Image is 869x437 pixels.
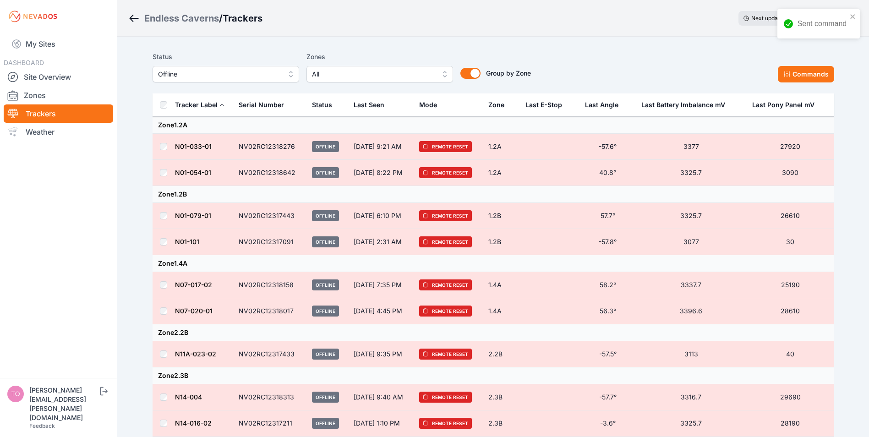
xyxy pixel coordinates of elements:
td: Zone 1.2A [153,117,834,134]
a: N01-101 [175,238,199,246]
td: NV02RC12317211 [233,410,306,437]
td: Zone 2.2B [153,324,834,341]
td: 3396.6 [636,298,747,324]
div: [PERSON_NAME][EMAIL_ADDRESS][PERSON_NAME][DOMAIN_NAME] [29,386,98,422]
a: N01-079-01 [175,212,211,219]
td: 2.2B [483,341,520,367]
button: All [306,66,453,82]
td: -3.6° [579,410,636,437]
td: 1.2B [483,203,520,229]
div: Zone [488,100,504,109]
td: 1.4A [483,272,520,298]
td: [DATE] 9:40 AM [348,384,414,410]
td: NV02RC12318642 [233,160,306,186]
span: Offline [312,306,339,317]
button: Mode [419,94,444,116]
button: Offline [153,66,299,82]
label: Status [153,51,299,62]
div: Last Pony Panel mV [752,100,814,109]
td: Zone 1.4A [153,255,834,272]
a: N11A-023-02 [175,350,216,358]
h3: Trackers [223,12,262,25]
td: [DATE] 1:10 PM [348,410,414,437]
span: / [219,12,223,25]
td: 1.2A [483,160,520,186]
div: Tracker Label [175,100,218,109]
td: 3377 [636,134,747,160]
a: N07-017-02 [175,281,212,289]
td: NV02RC12318313 [233,384,306,410]
button: close [850,13,856,20]
a: N14-004 [175,393,202,401]
img: tomasz.barcz@energix-group.com [7,386,24,402]
td: 1.4A [483,298,520,324]
td: [DATE] 4:45 PM [348,298,414,324]
span: Remote Reset [419,392,472,403]
span: Offline [312,418,339,429]
td: 29690 [747,384,834,410]
button: Status [312,94,339,116]
span: Remote Reset [419,306,472,317]
a: N14-016-02 [175,419,212,427]
td: 40.8° [579,160,636,186]
td: NV02RC12318017 [233,298,306,324]
td: NV02RC12318276 [233,134,306,160]
span: Remote Reset [419,167,472,178]
td: 1.2B [483,229,520,255]
button: Last Angle [585,94,626,116]
td: [DATE] 9:35 PM [348,341,414,367]
a: Feedback [29,422,55,429]
span: Offline [312,167,339,178]
td: 28190 [747,410,834,437]
td: 3113 [636,341,747,367]
td: 56.3° [579,298,636,324]
div: Sent command [798,18,847,29]
button: Last Battery Imbalance mV [641,94,732,116]
button: Tracker Label [175,94,225,116]
label: Zones [306,51,453,62]
td: -57.7° [579,384,636,410]
span: Next update in [751,15,789,22]
td: [DATE] 8:22 PM [348,160,414,186]
span: Group by Zone [486,69,531,77]
div: Last Battery Imbalance mV [641,100,725,109]
td: -57.5° [579,341,636,367]
td: 3090 [747,160,834,186]
span: Remote Reset [419,418,472,429]
div: Mode [419,100,437,109]
td: 28610 [747,298,834,324]
span: Remote Reset [419,210,472,221]
span: All [312,69,435,80]
div: Last Angle [585,100,618,109]
button: Serial Number [239,94,291,116]
td: 25190 [747,272,834,298]
div: Last E-Stop [525,100,562,109]
td: 3325.7 [636,160,747,186]
td: 58.2° [579,272,636,298]
span: Offline [312,349,339,360]
td: 27920 [747,134,834,160]
td: [DATE] 9:21 AM [348,134,414,160]
td: 30 [747,229,834,255]
a: Endless Caverns [144,12,219,25]
a: N01-054-01 [175,169,211,176]
td: 3077 [636,229,747,255]
a: Zones [4,86,113,104]
td: NV02RC12317433 [233,341,306,367]
a: Trackers [4,104,113,123]
td: 3325.7 [636,203,747,229]
td: [DATE] 6:10 PM [348,203,414,229]
span: Offline [312,141,339,152]
td: [DATE] 7:35 PM [348,272,414,298]
span: Remote Reset [419,279,472,290]
nav: Breadcrumb [128,6,262,30]
span: Offline [312,279,339,290]
span: Remote Reset [419,236,472,247]
button: Last E-Stop [525,94,569,116]
a: N01-033-01 [175,142,212,150]
td: NV02RC12317443 [233,203,306,229]
span: Offline [312,392,339,403]
span: Remote Reset [419,141,472,152]
a: N07-020-01 [175,307,213,315]
button: Commands [778,66,834,82]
